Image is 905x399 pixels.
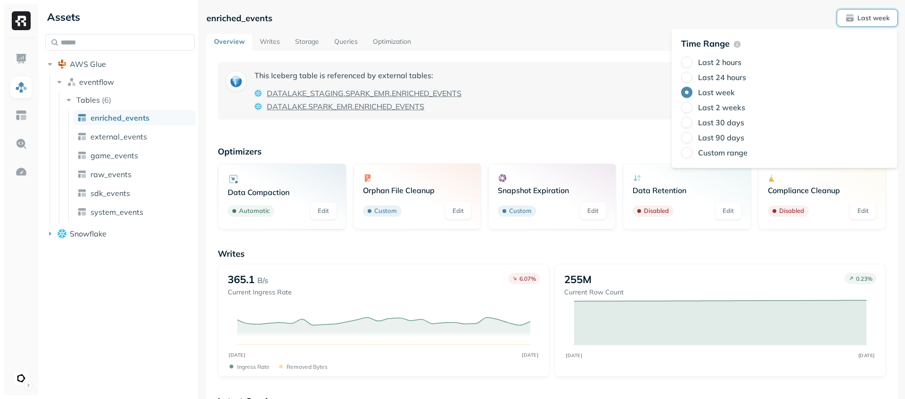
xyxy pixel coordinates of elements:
[509,206,532,216] p: Custom
[374,206,397,216] p: Custom
[218,146,886,157] p: Optimizers
[698,148,748,157] label: Custom range
[239,206,270,216] p: Automatic
[858,352,875,358] tspan: [DATE]
[12,11,31,30] img: Ryft
[228,288,292,297] p: Current Ingress Rate
[498,186,606,195] p: Snapshot Expiration
[698,73,746,82] label: Last 24 hours
[55,74,195,90] button: eventflow
[77,170,87,179] img: table
[857,14,889,23] p: Last week
[850,203,876,220] a: Edit
[74,167,196,182] a: raw_events
[837,9,897,26] button: Last week
[74,148,196,163] a: game_events
[90,132,147,141] span: external_events
[308,101,353,112] span: SPARK_EMR
[74,129,196,144] a: external_events
[698,133,744,142] label: Last 90 days
[390,88,392,99] span: .
[644,206,669,216] p: Disabled
[445,203,471,220] a: Edit
[564,273,592,286] p: 255M
[310,203,337,220] a: Edit
[77,113,87,122] img: table
[206,13,272,24] p: enriched_events
[76,95,100,105] span: Tables
[681,38,730,49] p: Time Range
[252,34,288,51] a: Writes
[353,101,354,112] span: .
[79,77,114,87] span: eventflow
[70,59,106,69] span: AWS Glue
[64,92,196,107] button: Tables(6)
[768,186,876,195] p: Compliance Cleanup
[77,207,87,217] img: table
[363,186,471,195] p: Orphan File Cleanup
[306,101,308,112] span: .
[267,88,344,99] span: DATALAKE_STAGING
[67,77,76,87] img: namespace
[45,9,195,24] div: Assets
[74,204,196,220] a: system_events
[15,138,27,150] img: Query Explorer
[257,275,268,286] p: B/s
[392,88,461,99] span: ENRICHED_EVENTS
[354,101,424,112] span: ENRICHED_EVENTS
[344,88,346,99] span: .
[228,187,336,197] p: Data Compaction
[255,70,461,81] p: This Iceberg table is referenced by external tables:
[856,275,872,282] p: 0.23 %
[77,188,87,198] img: table
[566,352,582,358] tspan: [DATE]
[102,95,111,105] p: ( 6 )
[15,109,27,122] img: Asset Explorer
[519,275,536,282] p: 6.07 %
[58,59,67,69] img: root
[698,103,745,112] label: Last 2 weeks
[74,186,196,201] a: sdk_events
[237,363,270,370] p: Ingress Rate
[228,273,255,286] p: 365.1
[288,34,327,51] a: Storage
[70,229,107,238] span: Snowflake
[715,203,741,220] a: Edit
[779,206,804,216] p: Disabled
[58,229,67,238] img: root
[77,151,87,160] img: table
[15,53,27,65] img: Dashboard
[15,166,27,178] img: Optimization
[90,113,149,122] span: enriched_events
[267,101,306,112] span: DATALAKE
[77,132,87,141] img: table
[633,186,741,195] p: Data Retention
[90,207,143,217] span: system_events
[327,34,365,51] a: Queries
[45,226,195,241] button: Snowflake
[580,203,606,220] a: Edit
[365,34,419,51] a: Optimization
[698,88,735,97] label: Last week
[90,170,132,179] span: raw_events
[218,248,886,259] p: Writes
[564,288,624,297] p: Current Row Count
[90,151,138,160] span: game_events
[698,57,741,67] label: Last 2 hours
[15,81,27,93] img: Assets
[90,188,130,198] span: sdk_events
[522,352,539,358] tspan: [DATE]
[74,110,196,125] a: enriched_events
[267,88,461,99] a: DATALAKE_STAGING.SPARK_EMR.ENRICHED_EVENTS
[45,57,195,72] button: AWS Glue
[267,101,424,112] a: DATALAKE.SPARK_EMR.ENRICHED_EVENTS
[206,34,252,51] a: Overview
[287,363,328,370] p: Removed bytes
[229,352,246,358] tspan: [DATE]
[15,372,28,385] img: Ludeo
[346,88,390,99] span: SPARK_EMR
[698,118,744,127] label: Last 30 days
